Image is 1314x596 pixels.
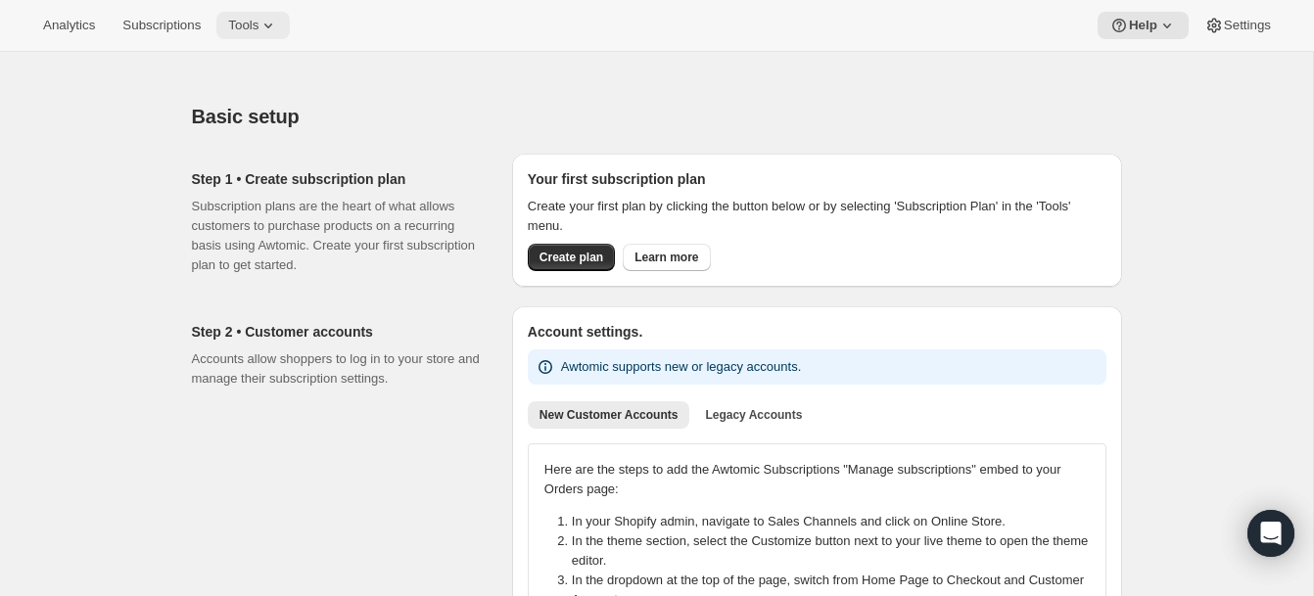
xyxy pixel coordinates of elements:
[1224,18,1271,33] span: Settings
[111,12,212,39] button: Subscriptions
[528,401,690,429] button: New Customer Accounts
[192,349,481,389] p: Accounts allow shoppers to log in to your store and manage their subscription settings.
[572,531,1102,571] li: In the theme section, select the Customize button next to your live theme to open the theme editor.
[1098,12,1189,39] button: Help
[693,401,814,429] button: Legacy Accounts
[1193,12,1283,39] button: Settings
[43,18,95,33] span: Analytics
[192,106,300,127] span: Basic setup
[623,244,710,271] a: Learn more
[216,12,290,39] button: Tools
[528,197,1106,236] p: Create your first plan by clicking the button below or by selecting 'Subscription Plan' in the 'T...
[1247,510,1294,557] div: Open Intercom Messenger
[192,322,481,342] h2: Step 2 • Customer accounts
[528,169,1106,189] h2: Your first subscription plan
[634,250,698,265] span: Learn more
[228,18,258,33] span: Tools
[31,12,107,39] button: Analytics
[528,322,1106,342] h2: Account settings.
[544,460,1090,499] p: Here are the steps to add the Awtomic Subscriptions "Manage subscriptions" embed to your Orders p...
[572,512,1102,531] li: In your Shopify admin, navigate to Sales Channels and click on Online Store.
[122,18,201,33] span: Subscriptions
[705,407,802,423] span: Legacy Accounts
[192,197,481,275] p: Subscription plans are the heart of what allows customers to purchase products on a recurring bas...
[540,407,679,423] span: New Customer Accounts
[192,169,481,189] h2: Step 1 • Create subscription plan
[561,357,801,377] p: Awtomic supports new or legacy accounts.
[528,244,615,271] button: Create plan
[540,250,603,265] span: Create plan
[1129,18,1157,33] span: Help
